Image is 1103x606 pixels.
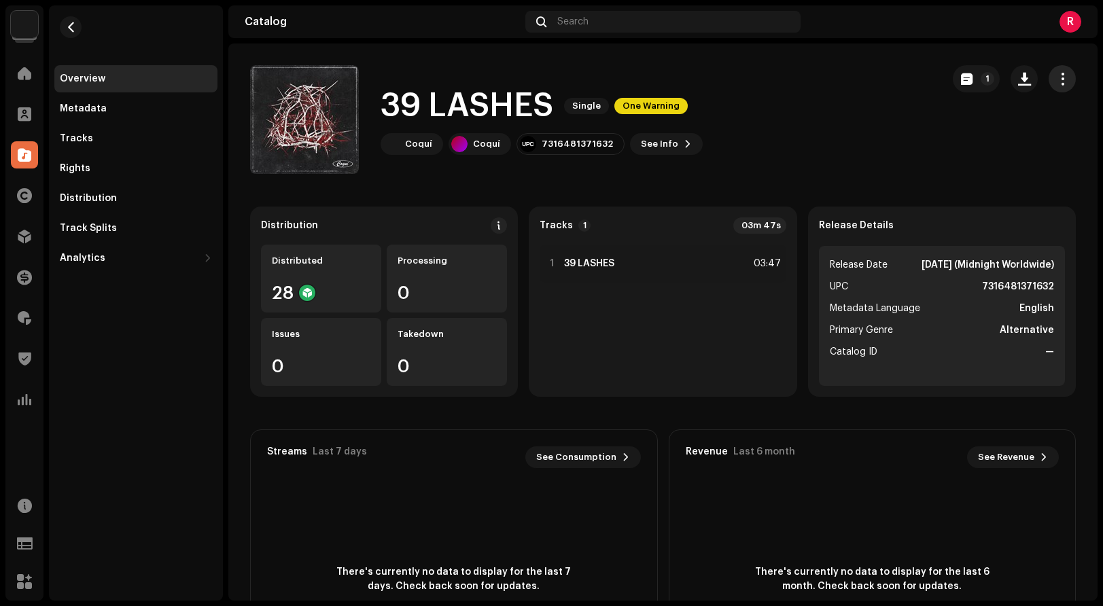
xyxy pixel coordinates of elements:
span: Primary Genre [830,322,893,338]
div: Rights [60,163,90,174]
div: Distribution [60,193,117,204]
div: Streams [267,446,307,457]
strong: Release Details [819,220,894,231]
strong: 39 LASHES [564,258,614,269]
div: Last 6 month [733,446,795,457]
span: Catalog ID [830,344,877,360]
re-m-nav-dropdown: Analytics [54,245,217,272]
strong: 7316481371632 [982,279,1054,295]
button: See Consumption [525,446,641,468]
div: 03m 47s [733,217,786,234]
span: Metadata Language [830,300,920,317]
button: See Info [630,133,703,155]
p-badge: 1 [578,219,591,232]
re-m-nav-item: Overview [54,65,217,92]
div: Coquí [405,139,432,149]
div: Last 7 days [313,446,367,457]
h1: 39 LASHES [381,84,553,128]
div: Coquí [473,139,500,149]
strong: Alternative [1000,322,1054,338]
span: There's currently no data to display for the last 6 month. Check back soon for updates. [750,565,994,594]
span: Search [557,16,589,27]
img: 5cec363e-26d9-4ccc-8308-d59b4c6a687a [383,136,400,152]
div: Catalog [245,16,520,27]
button: 1 [953,65,1000,92]
div: 7316481371632 [542,139,613,149]
div: Track Splits [60,223,117,234]
div: Processing [398,255,496,266]
div: Distributed [272,255,370,266]
re-m-nav-item: Metadata [54,95,217,122]
re-m-nav-item: Distribution [54,185,217,212]
p-badge: 1 [981,72,994,86]
span: See Info [641,130,678,158]
div: Analytics [60,253,105,264]
span: Release Date [830,257,888,273]
strong: Tracks [540,220,573,231]
img: 4d355f5d-9311-46a2-b30d-525bdb8252bf [11,11,38,38]
span: See Consumption [536,444,616,471]
re-m-nav-item: Track Splits [54,215,217,242]
button: See Revenue [967,446,1059,468]
div: Metadata [60,103,107,114]
div: 03:47 [751,255,781,272]
div: Tracks [60,133,93,144]
span: One Warning [614,98,688,114]
strong: [DATE] (Midnight Worldwide) [922,257,1054,273]
div: Issues [272,329,370,340]
re-m-nav-item: Rights [54,155,217,182]
div: Revenue [686,446,728,457]
strong: English [1019,300,1054,317]
re-m-nav-item: Tracks [54,125,217,152]
strong: — [1045,344,1054,360]
div: R [1060,11,1081,33]
div: Takedown [398,329,496,340]
div: Distribution [261,220,318,231]
span: There's currently no data to display for the last 7 days. Check back soon for updates. [332,565,576,594]
div: Overview [60,73,105,84]
span: See Revenue [978,444,1034,471]
span: UPC [830,279,848,295]
span: Single [564,98,609,114]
